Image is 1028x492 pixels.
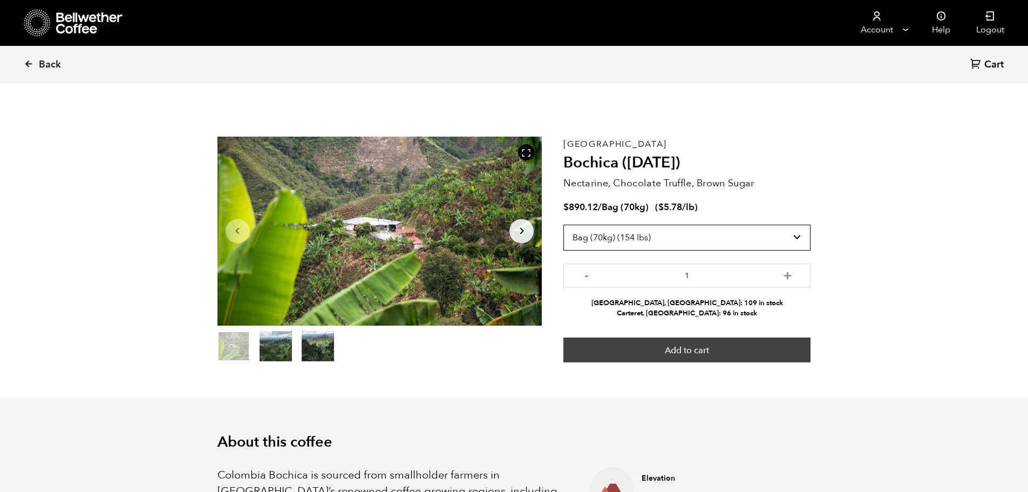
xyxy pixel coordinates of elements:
[602,201,649,213] span: Bag (70kg)
[781,269,794,280] button: +
[580,269,593,280] button: -
[655,201,698,213] span: ( )
[563,201,569,213] span: $
[563,176,811,191] p: Nectarine, Chocolate Truffle, Brown Sugar
[658,201,664,213] span: $
[563,298,811,308] li: [GEOGRAPHIC_DATA], [GEOGRAPHIC_DATA]: 109 in stock
[970,58,1006,72] a: Cart
[39,58,61,71] span: Back
[563,154,811,172] h2: Bochica ([DATE])
[563,308,811,319] li: Carteret, [GEOGRAPHIC_DATA]: 96 in stock
[217,434,811,451] h2: About this coffee
[642,473,744,484] h4: Elevation
[598,201,602,213] span: /
[682,201,695,213] span: /lb
[984,58,1004,71] span: Cart
[563,201,598,213] bdi: 890.12
[658,201,682,213] bdi: 5.78
[563,338,811,362] button: Add to cart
